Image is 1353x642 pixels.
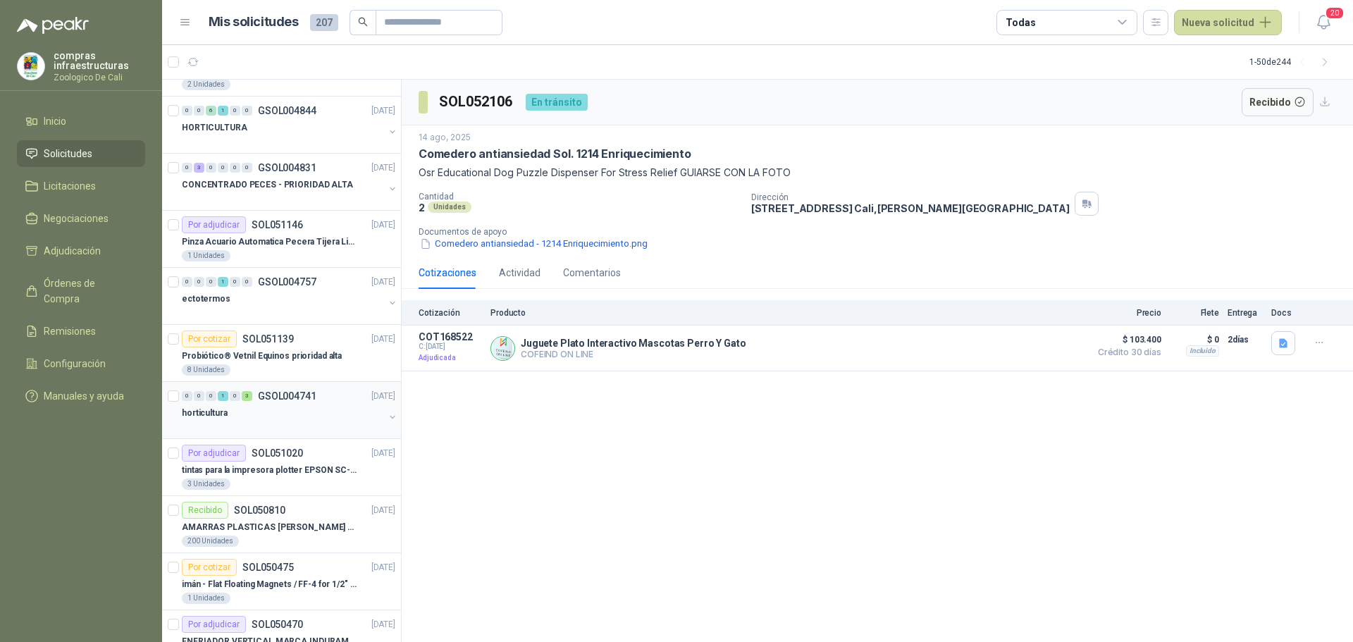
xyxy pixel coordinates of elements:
[230,391,240,401] div: 0
[242,277,252,287] div: 0
[194,163,204,173] div: 3
[44,356,106,371] span: Configuración
[44,211,109,226] span: Negociaciones
[182,464,357,477] p: tintas para la impresora plotter EPSON SC-T3100
[182,502,228,519] div: Recibido
[419,342,482,351] span: C: [DATE]
[1170,331,1219,348] p: $ 0
[182,277,192,287] div: 0
[44,388,124,404] span: Manuales y ayuda
[44,178,96,194] span: Licitaciones
[419,147,691,161] p: Comedero antiansiedad Sol. 1214 Enriquecimiento
[371,504,395,517] p: [DATE]
[44,276,132,307] span: Órdenes de Compra
[419,308,482,318] p: Cotización
[218,163,228,173] div: 0
[230,106,240,116] div: 0
[242,334,294,344] p: SOL051139
[182,235,357,249] p: Pinza Acuario Automatica Pecera Tijera Limpiador Alicate
[371,618,395,631] p: [DATE]
[206,163,216,173] div: 0
[182,350,342,363] p: Probiótico® Vetnil Equinos prioridad alta
[17,108,145,135] a: Inicio
[182,102,398,147] a: 0 0 6 1 0 0 GSOL004844[DATE] HORTICULTURA
[54,51,145,70] p: compras infraestructuras
[258,163,316,173] p: GSOL004831
[1091,308,1161,318] p: Precio
[1311,10,1336,35] button: 20
[182,578,357,591] p: imán - Flat Floating Magnets / FF-4 for 1/2″ (1.3 CM) TO 1″ (2.5 CM)
[44,113,66,129] span: Inicio
[258,277,316,287] p: GSOL004757
[499,265,540,280] div: Actividad
[162,553,401,610] a: Por cotizarSOL050475[DATE] imán - Flat Floating Magnets / FF-4 for 1/2″ (1.3 CM) TO 1″ (2.5 CM)1 ...
[1242,88,1314,116] button: Recibido
[17,270,145,312] a: Órdenes de Compra
[182,250,230,261] div: 1 Unidades
[182,391,192,401] div: 0
[17,383,145,409] a: Manuales y ayuda
[54,73,145,82] p: Zoologico De Cali
[182,79,230,90] div: 2 Unidades
[242,562,294,572] p: SOL050475
[1174,10,1282,35] button: Nueva solicitud
[194,106,204,116] div: 0
[252,448,303,458] p: SOL051020
[17,350,145,377] a: Configuración
[371,447,395,460] p: [DATE]
[419,202,425,214] p: 2
[206,391,216,401] div: 0
[162,325,401,382] a: Por cotizarSOL051139[DATE] Probiótico® Vetnil Equinos prioridad alta8 Unidades
[258,106,316,116] p: GSOL004844
[218,391,228,401] div: 1
[242,106,252,116] div: 0
[230,163,240,173] div: 0
[491,337,514,360] img: Company Logo
[182,163,192,173] div: 0
[182,407,228,420] p: horticultura
[419,165,1336,180] p: Osr Educational Dog Puzzle Dispenser For Stress Relief GUIARSE CON LA FOTO
[182,388,398,433] a: 0 0 0 1 0 3 GSOL004741[DATE] horticultura
[17,140,145,167] a: Solicitudes
[17,237,145,264] a: Adjudicación
[18,53,44,80] img: Company Logo
[182,331,237,347] div: Por cotizar
[194,277,204,287] div: 0
[371,276,395,289] p: [DATE]
[206,277,216,287] div: 0
[428,202,471,213] div: Unidades
[371,390,395,403] p: [DATE]
[182,216,246,233] div: Por adjudicar
[182,292,230,306] p: ectotermos
[242,391,252,401] div: 3
[252,619,303,629] p: SOL050470
[1249,51,1336,73] div: 1 - 50 de 244
[182,106,192,116] div: 0
[371,218,395,232] p: [DATE]
[371,161,395,175] p: [DATE]
[521,349,746,359] p: COFEIND ON LINE
[371,333,395,346] p: [DATE]
[751,202,1070,214] p: [STREET_ADDRESS] Cali , [PERSON_NAME][GEOGRAPHIC_DATA]
[419,192,740,202] p: Cantidad
[162,439,401,496] a: Por adjudicarSOL051020[DATE] tintas para la impresora plotter EPSON SC-T31003 Unidades
[563,265,621,280] div: Comentarios
[230,277,240,287] div: 0
[419,351,482,365] p: Adjudicada
[44,323,96,339] span: Remisiones
[182,593,230,604] div: 1 Unidades
[1170,308,1219,318] p: Flete
[218,106,228,116] div: 1
[252,220,303,230] p: SOL051146
[182,273,398,319] a: 0 0 0 1 0 0 GSOL004757[DATE] ectotermos
[751,192,1070,202] p: Dirección
[371,104,395,118] p: [DATE]
[209,12,299,32] h1: Mis solicitudes
[218,277,228,287] div: 1
[1186,345,1219,357] div: Incluido
[182,445,246,462] div: Por adjudicar
[182,178,353,192] p: CONCENTRADO PECES - PRIORIDAD ALTA
[182,121,247,135] p: HORTICULTURA
[1228,308,1263,318] p: Entrega
[1091,348,1161,357] span: Crédito 30 días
